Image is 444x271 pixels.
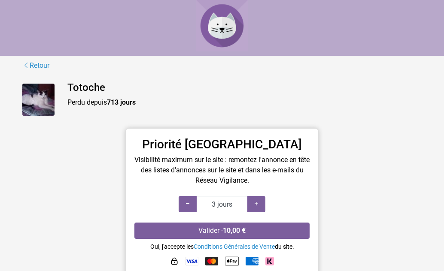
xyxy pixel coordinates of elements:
[107,98,136,106] strong: 713 jours
[225,254,239,268] img: Apple Pay
[22,60,50,71] a: Retour
[150,243,294,250] small: Oui, j'accepte les du site.
[265,257,274,265] img: Klarna
[134,155,310,186] p: Visibilité maximum sur le site : remontez l'annonce en tête des listes d'annonces sur le site et ...
[246,257,258,265] img: American Express
[134,137,310,152] h3: Priorité [GEOGRAPHIC_DATA]
[194,243,275,250] a: Conditions Générales de Vente
[134,223,310,239] button: Valider ·10,00 €
[186,257,198,265] img: Visa
[67,81,422,94] h4: Totoche
[223,226,246,235] strong: 10,00 €
[67,97,422,108] p: Perdu depuis
[170,257,179,265] img: HTTPS : paiement sécurisé
[205,257,218,265] img: Mastercard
